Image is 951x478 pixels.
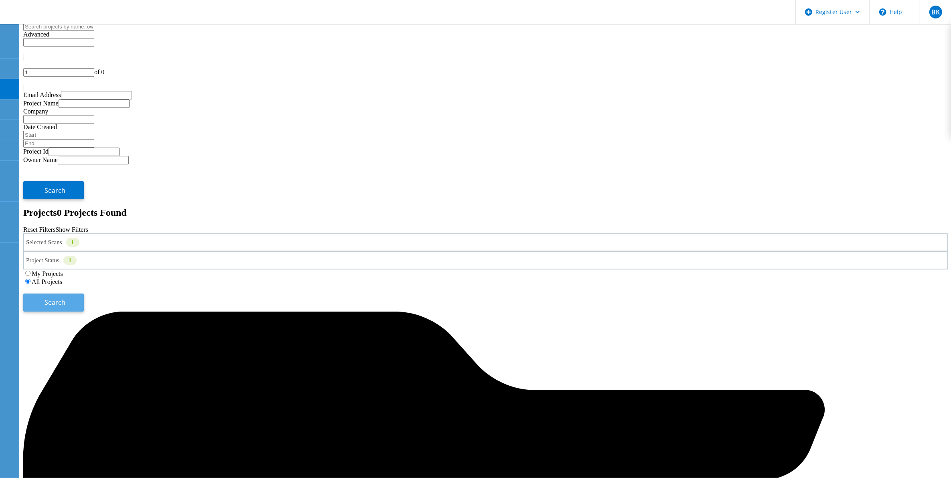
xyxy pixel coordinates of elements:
span: Advanced [23,31,49,38]
svg: \n [879,8,886,16]
label: Project Name [23,100,59,107]
button: Search [23,181,84,199]
button: Search [23,294,84,312]
label: Project Id [23,148,49,155]
span: of 0 [94,69,104,75]
label: Company [23,108,48,115]
b: Projects [23,207,57,218]
div: 1 [66,238,79,247]
a: Reset Filters [23,226,55,233]
label: Date Created [23,124,57,130]
label: All Projects [32,278,62,285]
div: Selected Scans [23,233,948,251]
div: | [23,84,948,91]
label: My Projects [32,270,63,277]
div: | [23,54,948,61]
span: BK [931,9,940,15]
span: 0 Projects Found [57,207,127,218]
span: Search [45,186,66,195]
input: Search projects by name, owner, ID, company, etc [23,22,94,31]
div: Project Status [23,251,948,269]
input: End [23,139,94,148]
label: Email Address [23,91,61,98]
div: 1 [63,256,77,265]
a: Show Filters [55,226,88,233]
span: Search [45,298,66,307]
input: Start [23,131,94,139]
a: Live Optics Dashboard [8,16,94,22]
label: Owner Name [23,156,58,163]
